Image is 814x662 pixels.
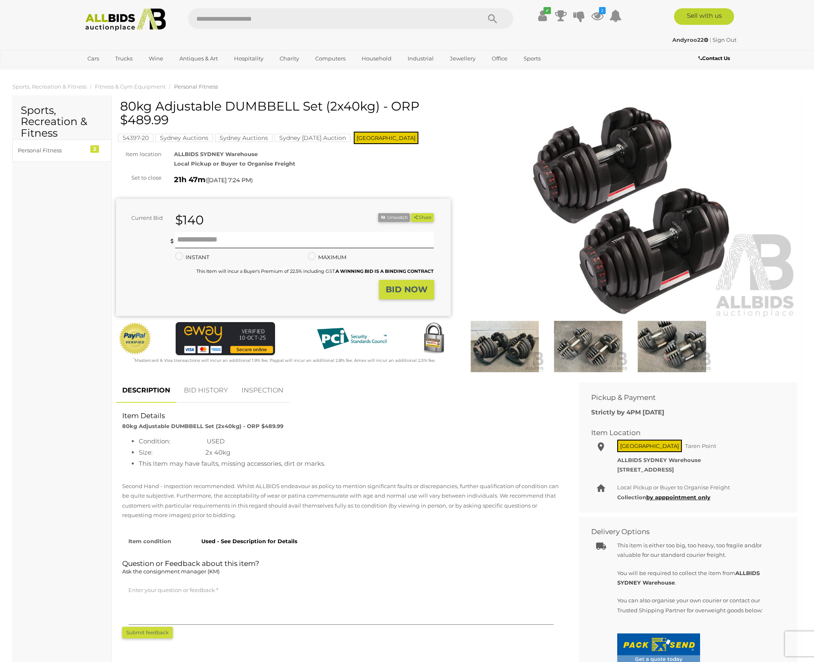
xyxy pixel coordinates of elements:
a: Sports, Recreation & Fitness [12,83,87,90]
img: 80kg Adjustable DUMBBELL Set (2x40kg) - ORP $489.99 [548,321,628,372]
span: ( ) [205,177,253,183]
label: MAXIMUM [308,253,346,262]
span: Local Pickup or Buyer to Organise Freight [617,484,730,491]
a: Antiques & Art [174,52,223,65]
a: ✔ [536,8,549,23]
a: Trucks [110,52,138,65]
a: Sydney Auctions [215,135,273,141]
h2: Pickup & Payment [591,394,773,402]
img: Secured by Rapid SSL [417,322,450,355]
a: Sydney [DATE] Auction [275,135,350,141]
a: 2 [591,8,604,23]
a: 54397-20 [118,135,153,141]
span: Ask the consignment manager (KM) [122,568,220,575]
p: You can also organise your own courier or contact our Trusted Shipping Partner for overweight goo... [617,596,779,615]
p: Second Hand - inspection recommended. Whilst ALLBIDS endeavour as policy to mention significant f... [122,481,560,520]
b: Collection [617,494,710,501]
mark: Sydney Auctions [215,134,273,142]
a: Cars [82,52,104,65]
span: | [710,36,711,43]
strong: BID NOW [386,284,428,294]
small: This Item will incur a Buyer's Premium of 22.5% including GST. [196,268,434,274]
strong: Used - See Description for Details [201,538,297,544]
button: Share [411,213,434,222]
a: Personal Fitness 2 [12,140,111,161]
a: Jewellery [444,52,481,65]
a: Fitness & Gym Equipment [95,83,166,90]
a: Charity [274,52,304,65]
span: [GEOGRAPHIC_DATA] [354,132,418,144]
strong: ALLBIDS SYDNEY Warehouse [617,457,701,463]
p: You will be required to collect the item from . [617,568,779,588]
span: [DATE] 7:24 PM [207,176,251,184]
a: Office [486,52,513,65]
a: Computers [310,52,351,65]
li: Size: 2x 40kg [139,447,560,458]
a: Sydney Auctions [155,135,213,141]
mark: Sydney [DATE] Auction [275,134,350,142]
button: BID NOW [379,280,434,299]
div: Current Bid [116,213,169,223]
strong: ALLBIDS SYDNEY Warehouse [174,151,258,157]
strong: Item condition [128,538,171,544]
img: Official PayPal Seal [118,322,152,355]
mark: Sydney Auctions [155,134,213,142]
b: Contact Us [698,55,730,61]
div: Personal Fitness [18,146,86,155]
h2: Question or Feedback about this item? [122,560,560,577]
a: Industrial [402,52,439,65]
mark: 54397-20 [118,134,153,142]
h2: Delivery Options [591,528,773,536]
a: Contact Us [698,54,732,63]
a: Andyroo22 [672,36,710,43]
a: DESCRIPTION [116,378,176,403]
h2: Item Location [591,429,773,437]
label: INSTANT [175,253,209,262]
img: eWAY Payment Gateway [176,322,275,355]
strong: [STREET_ADDRESS] [617,466,674,473]
a: [GEOGRAPHIC_DATA] [82,65,152,79]
img: Allbids.com.au [81,8,171,31]
a: Household [356,52,397,65]
img: 80kg Adjustable DUMBBELL Set (2x40kg) - ORP $489.99 [632,321,712,372]
strong: Andyroo22 [672,36,708,43]
button: Unwatch [378,213,410,222]
img: 80kg Adjustable DUMBBELL Set (2x40kg) - ORP $489.99 [463,104,798,319]
b: Strictly by 4PM [DATE] [591,408,664,416]
p: This item is either too big, too heavy, too fragile and/or valuable for our standard courier frei... [617,541,779,560]
i: ✔ [543,7,551,14]
i: 2 [599,7,606,14]
a: Sell with us [674,8,734,25]
h2: Item Details [122,412,560,420]
div: 2 [90,145,99,153]
a: Personal Fitness [174,83,218,90]
strong: 80kg Adjustable DUMBBELL Set (2x40kg) - ORP $489.99 [122,423,283,429]
div: Set to close [110,173,168,183]
a: Sports [518,52,546,65]
span: [GEOGRAPHIC_DATA] [617,440,682,452]
li: Condition: USED [139,436,560,447]
a: Wine [143,52,169,65]
small: Mastercard & Visa transactions will incur an additional 1.9% fee. Paypal will incur an additional... [133,358,435,363]
div: Item location [110,149,168,159]
a: by apppointment only [646,494,710,501]
a: INSPECTION [235,378,290,403]
li: Unwatch this item [378,213,410,222]
span: Taren Point [683,441,718,451]
b: A WINNING BID IS A BINDING CONTRACT [336,268,434,274]
img: PCI DSS compliant [310,322,393,355]
li: This Item may have faults, missing accessories, dirt or marks. [139,458,560,469]
h1: 80kg Adjustable DUMBBELL Set (2x40kg) - ORP $489.99 [120,99,449,127]
a: BID HISTORY [178,378,234,403]
a: Sign Out [713,36,737,43]
img: 80kg Adjustable DUMBBELL Set (2x40kg) - ORP $489.99 [465,321,545,372]
strong: 21h 47m [174,175,205,184]
strong: Local Pickup or Buyer to Organise Freight [174,160,295,167]
button: Submit feedback [122,627,173,638]
h2: Sports, Recreation & Fitness [21,105,103,139]
a: Hospitality [229,52,269,65]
